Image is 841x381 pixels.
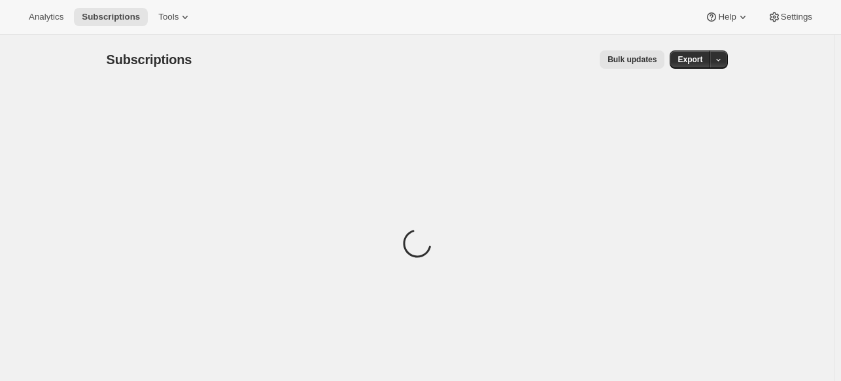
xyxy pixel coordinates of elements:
[670,50,710,69] button: Export
[82,12,140,22] span: Subscriptions
[608,54,657,65] span: Bulk updates
[600,50,664,69] button: Bulk updates
[678,54,702,65] span: Export
[781,12,812,22] span: Settings
[150,8,199,26] button: Tools
[74,8,148,26] button: Subscriptions
[21,8,71,26] button: Analytics
[760,8,820,26] button: Settings
[718,12,736,22] span: Help
[107,52,192,67] span: Subscriptions
[158,12,179,22] span: Tools
[697,8,757,26] button: Help
[29,12,63,22] span: Analytics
